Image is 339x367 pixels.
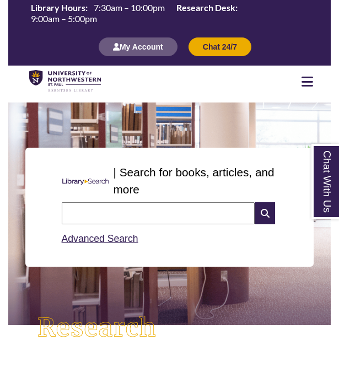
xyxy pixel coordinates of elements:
th: Research Desk: [172,2,239,14]
a: My Account [99,42,177,51]
a: Advanced Search [62,233,138,244]
i: Search [255,202,275,224]
table: Hours Today [26,2,313,25]
img: Libary Search [57,174,114,190]
button: Chat 24/7 [189,37,251,56]
p: | Search for books, articles, and more [114,164,282,198]
button: My Account [99,37,177,56]
a: Chat 24/7 [189,42,251,51]
span: 7:30am – 10:00pm [94,2,165,13]
img: Research [24,303,169,353]
th: Library Hours: [26,2,89,14]
img: UNWSP Library Logo [29,70,101,93]
span: 9:00am – 5:00pm [31,13,97,24]
a: Hours Today [26,2,313,26]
